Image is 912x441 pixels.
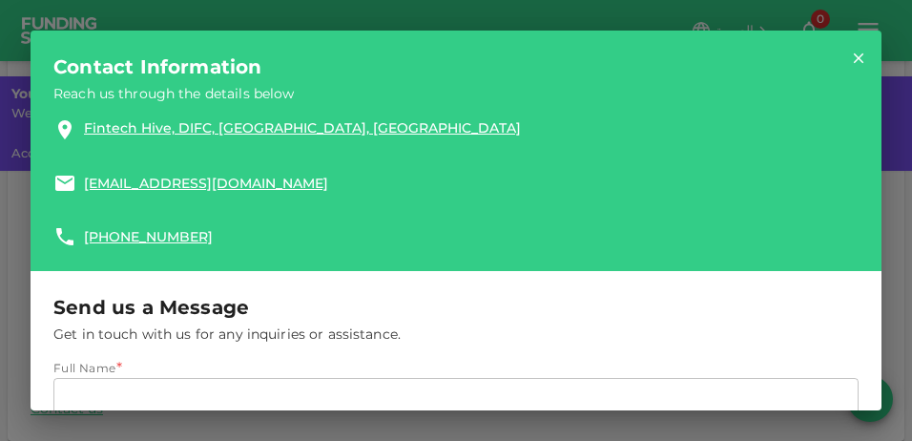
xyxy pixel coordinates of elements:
a: [PHONE_NUMBER] [84,227,213,246]
a: [EMAIL_ADDRESS][DOMAIN_NAME] [84,174,328,193]
a: Fintech Hive, DIFC, [GEOGRAPHIC_DATA], [GEOGRAPHIC_DATA] [84,118,521,137]
span: Get in touch with us for any inquiries or assistance. [53,325,859,344]
span: Send us a Message [53,294,249,321]
span: Contact Information [53,53,262,80]
span: Full Name [53,361,116,375]
input: fullName [53,378,859,416]
span: Reach us through the details below [53,84,294,103]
